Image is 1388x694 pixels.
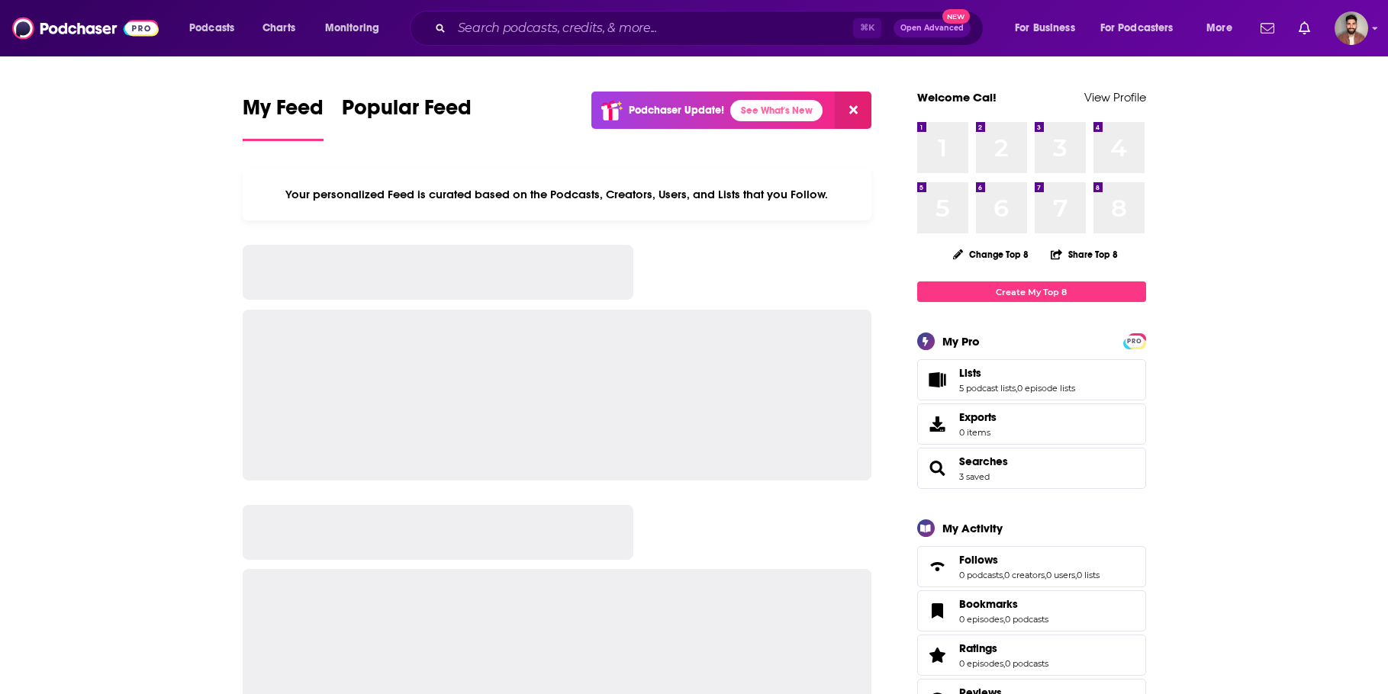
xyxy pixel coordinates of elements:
[1090,16,1196,40] button: open menu
[253,16,304,40] a: Charts
[959,471,990,482] a: 3 saved
[959,570,1003,580] a: 0 podcasts
[1084,90,1146,104] a: View Profile
[243,169,872,220] div: Your personalized Feed is curated based on the Podcasts, Creators, Users, and Lists that you Follow.
[923,644,953,666] a: Ratings
[959,641,1048,655] a: Ratings
[917,281,1146,302] a: Create My Top 8
[942,334,980,349] div: My Pro
[1003,570,1004,580] span: ,
[959,597,1018,611] span: Bookmarks
[942,9,970,24] span: New
[959,410,997,424] span: Exports
[959,597,1048,611] a: Bookmarks
[1015,18,1075,39] span: For Business
[923,556,953,577] a: Follows
[1045,570,1046,580] span: ,
[923,413,953,435] span: Exports
[959,553,998,567] span: Follows
[262,18,295,39] span: Charts
[959,366,981,380] span: Lists
[452,16,853,40] input: Search podcasts, credits, & more...
[189,18,234,39] span: Podcasts
[1126,335,1144,346] a: PRO
[730,100,823,121] a: See What's New
[1254,15,1280,41] a: Show notifications dropdown
[1017,383,1075,394] a: 0 episode lists
[959,614,1003,625] a: 0 episodes
[1005,658,1048,669] a: 0 podcasts
[243,95,324,130] span: My Feed
[923,600,953,622] a: Bookmarks
[959,383,1016,394] a: 5 podcast lists
[1050,239,1119,269] button: Share Top 8
[342,95,472,130] span: Popular Feed
[179,16,254,40] button: open menu
[944,245,1039,264] button: Change Top 8
[1046,570,1075,580] a: 0 users
[1335,11,1368,45] img: User Profile
[942,521,1003,535] div: My Activity
[959,553,1100,567] a: Follows
[1003,658,1005,669] span: ,
[424,11,998,46] div: Search podcasts, credits, & more...
[342,95,472,141] a: Popular Feed
[917,359,1146,400] span: Lists
[917,546,1146,587] span: Follows
[853,18,881,38] span: ⌘ K
[917,90,997,104] a: Welcome Cal!
[1075,570,1077,580] span: ,
[1004,570,1045,580] a: 0 creators
[1335,11,1368,45] span: Logged in as calmonaghan
[1335,11,1368,45] button: Show profile menu
[917,590,1146,631] span: Bookmarks
[1126,336,1144,347] span: PRO
[959,455,1008,468] a: Searches
[959,641,997,655] span: Ratings
[12,14,159,43] img: Podchaser - Follow, Share and Rate Podcasts
[923,458,953,479] a: Searches
[923,369,953,390] a: Lists
[917,403,1146,445] a: Exports
[917,635,1146,676] span: Ratings
[959,366,1075,380] a: Lists
[1100,18,1174,39] span: For Podcasters
[314,16,399,40] button: open menu
[1196,16,1251,40] button: open menu
[959,427,997,438] span: 0 items
[1206,18,1232,39] span: More
[894,19,971,37] button: Open AdvancedNew
[629,104,724,117] p: Podchaser Update!
[325,18,379,39] span: Monitoring
[1077,570,1100,580] a: 0 lists
[1016,383,1017,394] span: ,
[1293,15,1316,41] a: Show notifications dropdown
[917,448,1146,489] span: Searches
[1003,614,1005,625] span: ,
[900,24,964,32] span: Open Advanced
[959,658,1003,669] a: 0 episodes
[1005,614,1048,625] a: 0 podcasts
[1004,16,1094,40] button: open menu
[243,95,324,141] a: My Feed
